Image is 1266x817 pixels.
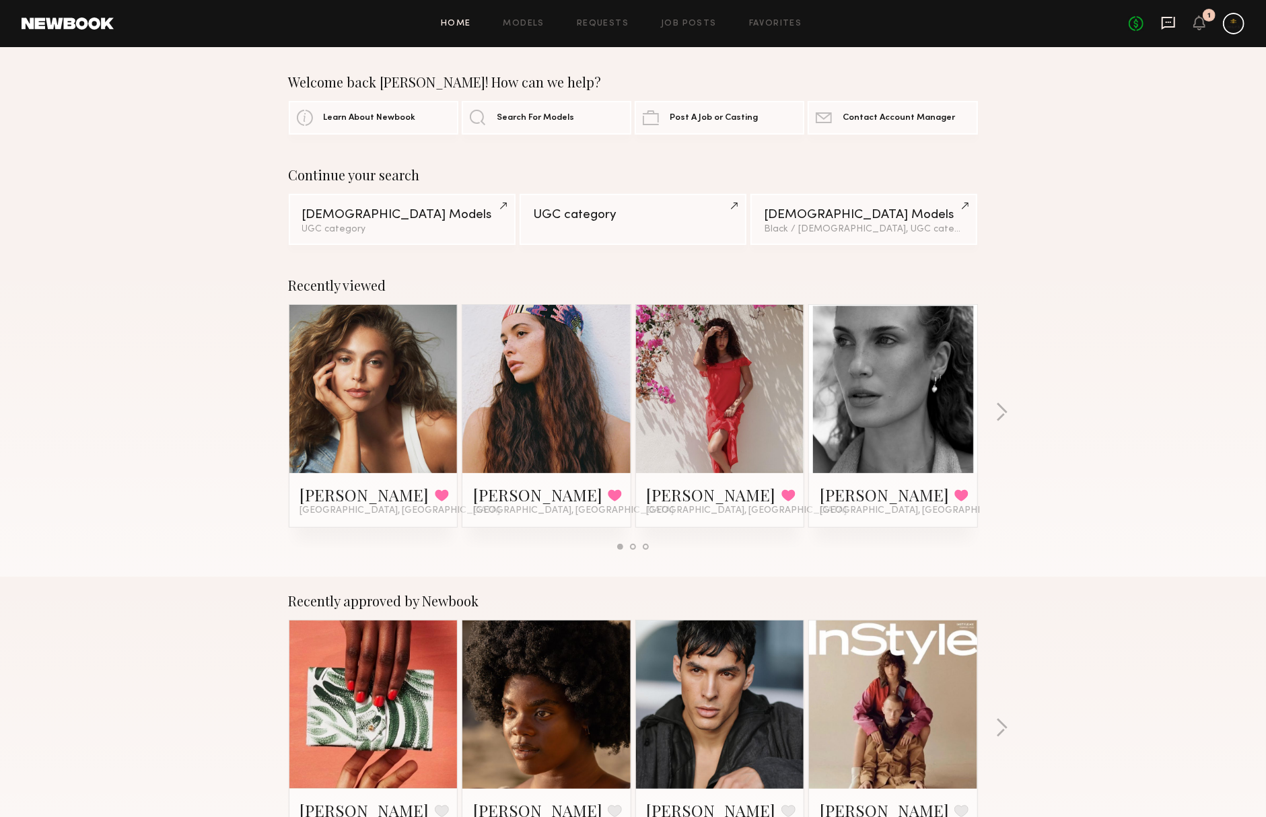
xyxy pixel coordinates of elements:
[302,225,502,234] div: UGC category
[473,484,602,505] a: [PERSON_NAME]
[324,114,416,122] span: Learn About Newbook
[462,101,631,135] a: Search For Models
[749,20,802,28] a: Favorites
[635,101,804,135] a: Post A Job or Casting
[473,505,674,516] span: [GEOGRAPHIC_DATA], [GEOGRAPHIC_DATA]
[289,74,978,90] div: Welcome back [PERSON_NAME]! How can we help?
[577,20,629,28] a: Requests
[300,505,501,516] span: [GEOGRAPHIC_DATA], [GEOGRAPHIC_DATA]
[1207,12,1211,20] div: 1
[289,277,978,293] div: Recently viewed
[808,101,977,135] a: Contact Account Manager
[302,209,502,221] div: [DEMOGRAPHIC_DATA] Models
[441,20,471,28] a: Home
[289,101,458,135] a: Learn About Newbook
[764,225,964,234] div: Black / [DEMOGRAPHIC_DATA], UGC category
[750,194,977,245] a: [DEMOGRAPHIC_DATA] ModelsBlack / [DEMOGRAPHIC_DATA], UGC category
[533,209,733,221] div: UGC category
[820,505,1020,516] span: [GEOGRAPHIC_DATA], [GEOGRAPHIC_DATA]
[300,484,429,505] a: [PERSON_NAME]
[670,114,758,122] span: Post A Job or Casting
[289,194,516,245] a: [DEMOGRAPHIC_DATA] ModelsUGC category
[647,484,776,505] a: [PERSON_NAME]
[520,194,746,245] a: UGC category
[497,114,574,122] span: Search For Models
[289,167,978,183] div: Continue your search
[661,20,717,28] a: Job Posts
[820,484,949,505] a: [PERSON_NAME]
[764,209,964,221] div: [DEMOGRAPHIC_DATA] Models
[843,114,955,122] span: Contact Account Manager
[647,505,847,516] span: [GEOGRAPHIC_DATA], [GEOGRAPHIC_DATA]
[503,20,544,28] a: Models
[289,593,978,609] div: Recently approved by Newbook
